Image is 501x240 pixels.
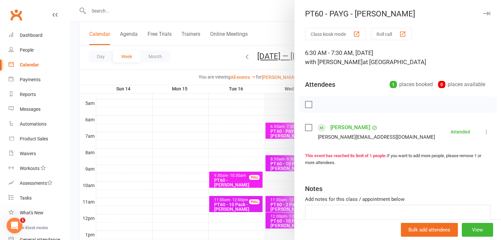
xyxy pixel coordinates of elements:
[9,102,70,117] a: Messages
[9,28,70,43] a: Dashboard
[9,72,70,87] a: Payments
[401,223,458,237] button: Bulk add attendees
[451,130,470,134] div: Attended
[20,166,40,171] div: Workouts
[9,191,70,205] a: Tasks
[20,136,48,141] div: Product Sales
[363,59,426,65] span: at [GEOGRAPHIC_DATA]
[438,81,445,88] div: 0
[305,48,490,67] div: 6:30 AM - 7:30 AM, [DATE]
[305,195,490,203] div: Add notes for this class / appointment below
[20,218,25,223] span: 1
[20,107,41,112] div: Messages
[9,58,70,72] a: Calendar
[305,59,363,65] span: with [PERSON_NAME]
[305,28,366,40] button: Class kiosk mode
[371,28,412,40] button: Roll call
[20,33,42,38] div: Dashboard
[9,132,70,146] a: Product Sales
[305,153,490,166] div: If you want to add more people, please remove 1 or more attendees.
[390,81,397,88] div: 1
[20,151,36,156] div: Waivers
[9,146,70,161] a: Waivers
[20,77,41,82] div: Payments
[20,195,32,201] div: Tasks
[20,180,52,186] div: Assessments
[20,92,36,97] div: Reports
[294,9,501,18] div: PT60 - PAYG - [PERSON_NAME]
[20,62,39,67] div: Calendar
[9,161,70,176] a: Workouts
[20,121,46,127] div: Automations
[330,122,370,133] a: [PERSON_NAME]
[8,7,24,23] a: Clubworx
[305,153,387,158] strong: This event has reached its limit of 1 people.
[7,218,22,233] iframe: Intercom live chat
[20,210,43,215] div: What's New
[305,80,335,89] div: Attendees
[462,223,493,237] button: View
[9,43,70,58] a: People
[9,87,70,102] a: Reports
[438,80,485,89] div: places available
[9,117,70,132] a: Automations
[9,176,70,191] a: Assessments
[20,47,34,53] div: People
[305,184,322,193] div: Notes
[318,133,435,141] div: [PERSON_NAME][EMAIL_ADDRESS][DOMAIN_NAME]
[390,80,433,89] div: places booked
[9,205,70,220] a: What's New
